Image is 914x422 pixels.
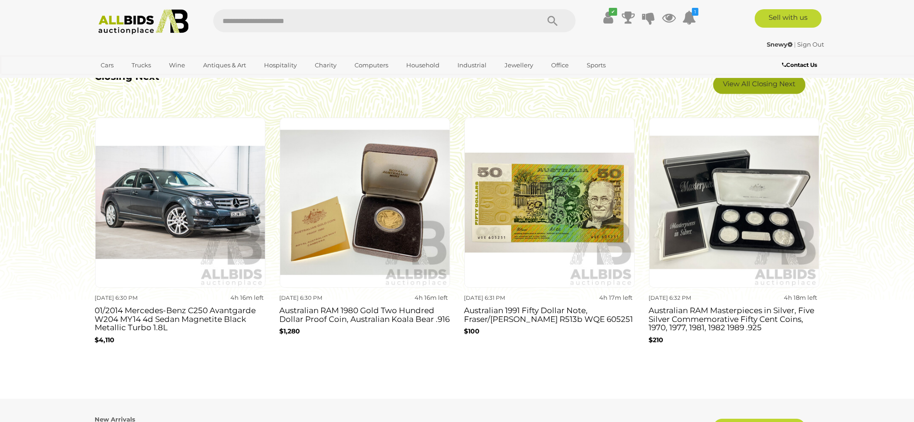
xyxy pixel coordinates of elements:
img: Australian 1991 Fifty Dollar Note, Fraser/Cole R513b WQE 605251 [464,118,635,288]
i: 1 [692,8,698,16]
a: Snewy [767,41,794,48]
h3: Australian RAM 1980 Gold Two Hundred Dollar Proof Coin, Australian Koala Bear .916 [279,304,450,323]
a: 1 [682,9,696,26]
b: $4,110 [95,336,114,344]
img: Australian RAM 1980 Gold Two Hundred Dollar Proof Coin, Australian Koala Bear .916 [280,118,450,288]
b: Contact Us [782,61,817,68]
a: [GEOGRAPHIC_DATA] [95,73,172,88]
b: $1,280 [279,327,300,335]
a: Charity [309,58,343,73]
div: [DATE] 6:32 PM [649,293,731,303]
a: Cars [95,58,120,73]
img: 01/2014 Mercedes-Benz C250 Avantgarde W204 MY14 4d Sedan Magnetite Black Metallic Turbo 1.8L [95,118,265,288]
span: | [794,41,796,48]
button: Search [529,9,576,32]
strong: Snewy [767,41,793,48]
b: $100 [464,327,480,335]
a: Wine [163,58,191,73]
a: Computers [349,58,394,73]
a: Sports [581,58,612,73]
a: Trucks [126,58,157,73]
a: [DATE] 6:30 PM 4h 16m left 01/2014 Mercedes-Benz C250 Avantgarde W204 MY14 4d Sedan Magnetite Bla... [95,117,265,356]
a: Hospitality [258,58,303,73]
strong: 4h 16m left [230,294,264,301]
a: Sell with us [755,9,822,28]
a: [DATE] 6:31 PM 4h 17m left Australian 1991 Fifty Dollar Note, Fraser/[PERSON_NAME] R513b WQE 6052... [464,117,635,356]
b: $210 [649,336,663,344]
strong: 4h 18m left [784,294,818,301]
strong: 4h 17m left [600,294,633,301]
i: ✔ [609,8,617,16]
img: Allbids.com.au [93,9,193,35]
a: [DATE] 6:32 PM 4h 18m left Australian RAM Masterpieces in Silver, Five Silver Commemorative Fifty... [649,117,819,356]
h3: Australian RAM Masterpieces in Silver, Five Silver Commemorative Fifty Cent Coins, 1970, 1977, 19... [649,304,819,332]
h3: Australian 1991 Fifty Dollar Note, Fraser/[PERSON_NAME] R513b WQE 605251 [464,304,635,323]
a: Household [400,58,445,73]
a: Sign Out [797,41,824,48]
img: Australian RAM Masterpieces in Silver, Five Silver Commemorative Fifty Cent Coins, 1970, 1977, 19... [649,118,819,288]
div: [DATE] 6:30 PM [279,293,361,303]
a: Industrial [451,58,493,73]
h3: 01/2014 Mercedes-Benz C250 Avantgarde W204 MY14 4d Sedan Magnetite Black Metallic Turbo 1.8L [95,304,265,332]
div: [DATE] 6:30 PM [95,293,177,303]
a: ✔ [601,9,615,26]
a: View All Closing Next [713,76,806,94]
a: Contact Us [782,60,819,70]
a: Office [545,58,575,73]
a: [DATE] 6:30 PM 4h 16m left Australian RAM 1980 Gold Two Hundred Dollar Proof Coin, Australian Koa... [279,117,450,356]
strong: 4h 16m left [415,294,448,301]
div: [DATE] 6:31 PM [464,293,546,303]
a: Antiques & Art [197,58,252,73]
a: Jewellery [499,58,539,73]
